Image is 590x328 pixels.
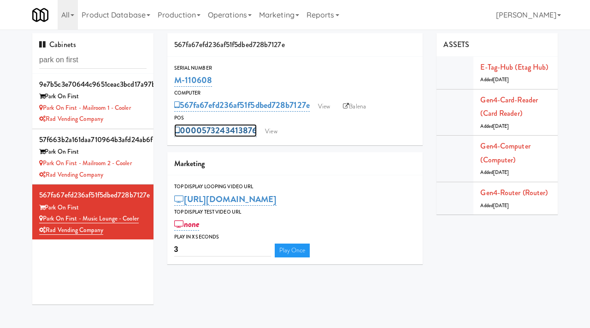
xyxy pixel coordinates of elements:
[32,74,153,129] li: 9e7b5c3e70644c9651ceac3bcd17a97bPark On First Park on First - Mailroom 1 - CoolerRad Vending Company
[39,52,147,69] input: Search cabinets
[39,91,147,102] div: Park On First
[493,169,509,176] span: [DATE]
[174,193,277,206] a: [URL][DOMAIN_NAME]
[174,113,416,123] div: POS
[39,133,147,147] div: 57f663b2a161daa710964b3afd24ab6f
[493,123,509,130] span: [DATE]
[39,39,76,50] span: Cabinets
[174,182,416,191] div: Top Display Looping Video Url
[39,202,147,214] div: Park On First
[174,208,416,217] div: Top Display Test Video Url
[480,95,538,119] a: Gen4-card-reader (Card Reader)
[39,103,131,112] a: Park on First - Mailroom 1 - Cooler
[174,158,205,169] span: Marketing
[32,185,153,239] li: 567fa67efd236af51f5dbed728b7127ePark On First Park on First - Music Lounge - CoolerRad Vending Co...
[480,76,509,83] span: Added
[39,170,103,179] a: Rad Vending Company
[174,89,416,98] div: Computer
[480,187,548,198] a: Gen4-router (Router)
[480,141,530,165] a: Gen4-computer (Computer)
[167,33,423,57] div: 567fa67efd236af51f5dbed728b7127e
[174,233,416,242] div: Play in X seconds
[39,159,132,167] a: Park on First - Mailroom 2 - Cooler
[338,100,371,113] a: Balena
[174,74,212,87] a: M-110608
[174,99,310,112] a: 567fa67efd236af51f5dbed728b7127e
[313,100,335,113] a: View
[39,214,139,223] a: Park on First - Music Lounge - Cooler
[174,124,257,137] a: 0000573243413876
[275,244,310,257] a: Play Once
[480,169,509,176] span: Added
[39,78,147,91] div: 9e7b5c3e70644c9651ceac3bcd17a97b
[39,146,147,158] div: Park On First
[493,76,509,83] span: [DATE]
[32,129,153,185] li: 57f663b2a161daa710964b3afd24ab6fPark On First Park on First - Mailroom 2 - CoolerRad Vending Company
[174,64,416,73] div: Serial Number
[443,39,469,50] span: ASSETS
[260,125,282,138] a: View
[480,202,509,209] span: Added
[174,218,200,231] a: none
[493,202,509,209] span: [DATE]
[39,226,103,235] a: Rad Vending Company
[39,114,103,123] a: Rad Vending Company
[480,62,548,72] a: E-tag-hub (Etag Hub)
[32,7,48,23] img: Micromart
[39,188,147,202] div: 567fa67efd236af51f5dbed728b7127e
[480,123,509,130] span: Added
